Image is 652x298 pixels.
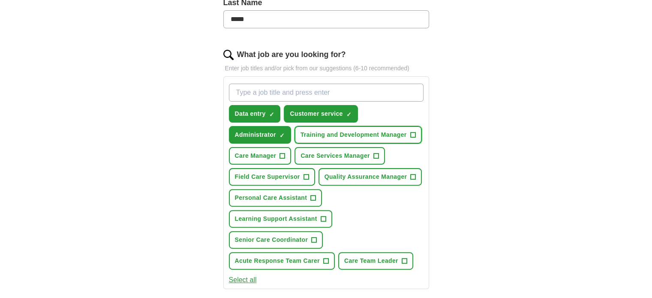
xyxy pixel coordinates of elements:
[235,130,276,139] span: Administrator
[229,210,332,228] button: Learning Support Assistant
[235,256,320,265] span: Acute Response Team Carer
[235,214,317,223] span: Learning Support Assistant
[294,147,385,165] button: Care Services Manager
[338,252,413,270] button: Care Team Leader
[279,132,285,139] span: ✓
[229,147,291,165] button: Care Manager
[284,105,358,123] button: Customer service✓
[229,189,322,207] button: Personal Care Assistant
[229,126,291,144] button: Administrator✓
[229,252,335,270] button: Acute Response Team Carer
[235,172,300,181] span: Field Care Supervisor
[294,126,422,144] button: Training and Development Manager
[300,130,407,139] span: Training and Development Manager
[229,275,257,285] button: Select all
[229,105,281,123] button: Data entry✓
[229,231,323,249] button: Senior Care Coordinator
[235,235,308,244] span: Senior Care Coordinator
[237,49,346,60] label: What job are you looking for?
[324,172,407,181] span: Quality Assurance Manager
[300,151,370,160] span: Care Services Manager
[229,168,315,186] button: Field Care Supervisor
[346,111,352,118] span: ✓
[229,84,424,102] input: Type a job title and press enter
[344,256,398,265] span: Care Team Leader
[223,50,234,60] img: search.png
[290,109,343,118] span: Customer service
[269,111,274,118] span: ✓
[235,193,307,202] span: Personal Care Assistant
[235,151,276,160] span: Care Manager
[318,168,422,186] button: Quality Assurance Manager
[223,64,429,73] p: Enter job titles and/or pick from our suggestions (6-10 recommended)
[235,109,266,118] span: Data entry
